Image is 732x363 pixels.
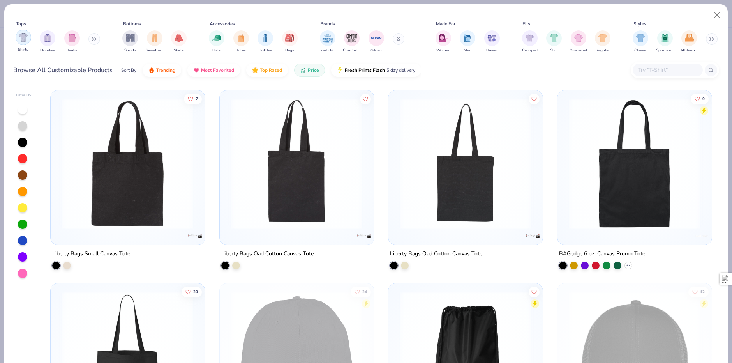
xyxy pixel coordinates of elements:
[595,30,610,53] div: filter for Regular
[598,34,607,42] img: Regular Image
[285,48,294,53] span: Bags
[439,34,448,42] img: Women Image
[196,97,198,101] span: 7
[16,92,32,98] div: Filter By
[460,30,475,53] div: filter for Men
[308,67,319,73] span: Price
[68,34,76,42] img: Tanks Image
[522,48,538,53] span: Cropped
[182,286,202,297] button: Like
[252,67,258,73] img: TopRated.gif
[522,30,538,53] button: filter button
[19,33,28,42] img: Shirts Image
[356,228,371,243] img: Liberty Bags logo
[258,30,273,53] div: filter for Bottles
[260,67,282,73] span: Top Rated
[634,48,647,53] span: Classic
[693,228,709,243] img: BAGedge logo
[246,64,288,77] button: Top Rated
[661,34,669,42] img: Sportswear Image
[282,30,298,53] div: filter for Bags
[233,30,249,53] div: filter for Totes
[550,34,558,42] img: Slim Image
[525,228,540,243] img: Liberty Bags logo
[201,67,234,73] span: Most Favorited
[362,290,367,294] span: 24
[193,290,198,294] span: 20
[221,249,314,259] div: Liberty Bags Oad Cotton Canvas Tote
[319,48,337,53] span: Fresh Prints
[656,30,674,53] button: filter button
[636,34,645,42] img: Classic Image
[570,30,587,53] div: filter for Oversized
[40,48,55,53] span: Hoodies
[464,48,471,53] span: Men
[258,30,273,53] button: filter button
[156,67,175,73] span: Trending
[58,98,197,229] img: 119f3be6-5c8d-4dec-a817-4e77bf7f5439
[285,34,294,42] img: Bags Image
[463,34,472,42] img: Men Image
[319,30,337,53] button: filter button
[565,98,704,229] img: 27b5c7c3-e969-429a-aedd-a97ddab816ce
[529,286,540,297] button: Like
[18,47,28,53] span: Shirts
[212,48,221,53] span: Hats
[633,20,646,27] div: Styles
[233,30,249,53] button: filter button
[16,30,31,53] button: filter button
[369,30,384,53] div: filter for Gildan
[484,30,500,53] button: filter button
[546,30,562,53] div: filter for Slim
[656,48,674,53] span: Sportswear
[143,64,181,77] button: Trending
[688,286,709,297] button: Like
[633,30,648,53] button: filter button
[146,48,164,53] span: Sweatpants
[436,20,455,27] div: Made For
[146,30,164,53] div: filter for Sweatpants
[369,30,384,53] button: filter button
[656,30,674,53] div: filter for Sportswear
[396,98,534,229] img: a7608796-320d-4956-a187-f66b2e1ba5bf
[680,48,698,53] span: Athleisure
[386,66,415,75] span: 5 day delivery
[390,249,482,259] div: Liberty Bags Oad Cotton Canvas Tote
[40,30,55,53] div: filter for Hoodies
[40,30,55,53] button: filter button
[343,48,361,53] span: Comfort Colors
[343,30,361,53] button: filter button
[460,30,475,53] button: filter button
[146,30,164,53] button: filter button
[522,20,530,27] div: Fits
[436,30,451,53] div: filter for Women
[148,67,155,73] img: trending.gif
[124,48,136,53] span: Shorts
[237,34,245,42] img: Totes Image
[122,30,138,53] button: filter button
[343,30,361,53] div: filter for Comfort Colors
[550,48,558,53] span: Slim
[282,30,298,53] button: filter button
[187,64,240,77] button: Most Favorited
[702,97,705,101] span: 9
[261,34,270,42] img: Bottles Image
[184,93,202,104] button: Like
[67,48,77,53] span: Tanks
[150,34,159,42] img: Sweatpants Image
[559,249,645,259] div: BAGedge 6 oz. Canvas Promo Tote
[259,48,272,53] span: Bottles
[525,34,534,42] img: Cropped Image
[351,286,371,297] button: Like
[486,48,498,53] span: Unisex
[16,20,26,27] div: Tops
[331,64,421,77] button: Fresh Prints Flash5 day delivery
[596,48,610,53] span: Regular
[294,64,325,77] button: Price
[626,263,630,267] span: + 7
[633,30,648,53] div: filter for Classic
[212,34,221,42] img: Hats Image
[685,34,694,42] img: Athleisure Image
[436,30,451,53] button: filter button
[574,34,583,42] img: Oversized Image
